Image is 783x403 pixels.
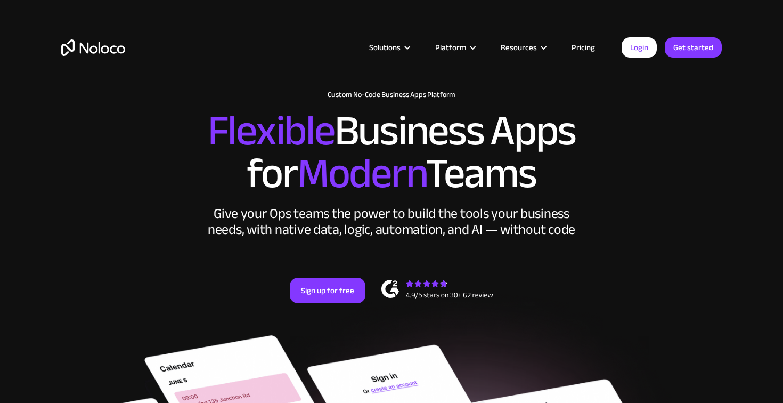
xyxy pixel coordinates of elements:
a: Sign up for free [290,278,365,303]
span: Modern [297,134,426,213]
a: Pricing [558,41,608,54]
div: Give your Ops teams the power to build the tools your business needs, with native data, logic, au... [205,206,578,238]
a: home [61,39,125,56]
div: Platform [435,41,466,54]
span: Flexible [208,91,335,171]
div: Solutions [369,41,401,54]
div: Resources [487,41,558,54]
div: Platform [422,41,487,54]
a: Login [622,37,657,58]
a: Get started [665,37,722,58]
div: Solutions [356,41,422,54]
div: Resources [501,41,537,54]
h2: Business Apps for Teams [61,110,722,195]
